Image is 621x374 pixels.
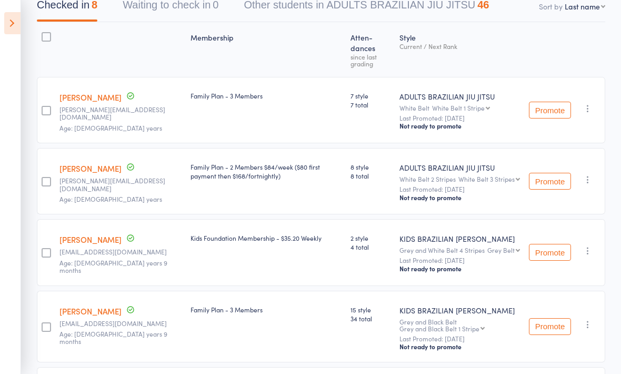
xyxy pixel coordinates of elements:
span: Age: [DEMOGRAPHIC_DATA] years [59,123,162,132]
div: Family Plan - 3 Members [191,305,342,314]
span: Age: [DEMOGRAPHIC_DATA] years 9 months [59,258,167,274]
a: [PERSON_NAME] [59,306,122,317]
div: Grey Belt [487,247,515,253]
span: 7 total [350,100,390,109]
div: White Belt 2 Stripes [399,175,520,182]
div: KIDS BRAZILIAN [PERSON_NAME] [399,233,520,244]
div: Atten­dances [346,27,395,72]
span: 34 total [350,314,390,323]
span: 15 style [350,305,390,314]
a: [PERSON_NAME] [59,92,122,103]
div: White Belt 3 Stripes [458,175,515,182]
small: Last Promoted: [DATE] [399,335,520,342]
div: Grey and White Belt 4 Stripes [399,247,520,253]
span: Age: [DEMOGRAPHIC_DATA] years 9 months [59,329,167,346]
div: Last name [565,1,600,12]
div: Current / Next Rank [399,43,520,50]
a: [PERSON_NAME] [59,234,122,245]
button: Promote [529,318,571,335]
small: Last Promoted: [DATE] [399,114,520,122]
div: Kids Foundation Membership - $35.20 Weekly [191,233,342,242]
div: White Belt 1 Stripe [432,104,485,111]
div: Grey and Black Belt [399,318,520,332]
div: Not ready to promote [399,342,520,351]
label: Sort by [539,1,563,12]
div: ADULTS BRAZILIAN JIU JITSU [399,91,520,102]
small: lana.c@outlook.com [59,177,182,192]
div: Style [395,27,525,72]
span: Age: [DEMOGRAPHIC_DATA] years [59,194,162,203]
small: Last Promoted: [DATE] [399,185,520,193]
a: [PERSON_NAME] [59,163,122,174]
button: Promote [529,173,571,190]
div: Grey and Black Belt 1 Stripe [399,325,479,332]
span: 7 style [350,91,390,100]
small: chloe_blanshard@yahoo.com.au [59,106,182,121]
div: Membership [186,27,346,72]
button: Promote [529,244,571,261]
span: 2 style [350,233,390,242]
small: Last Promoted: [DATE] [399,257,520,264]
small: tduong5@icloud.com [59,248,182,255]
div: KIDS BRAZILIAN [PERSON_NAME] [399,305,520,316]
div: since last grading [350,53,390,67]
div: White Belt [399,104,520,111]
span: 8 style [350,162,390,171]
button: Promote [529,102,571,119]
span: 8 total [350,171,390,180]
div: Family Plan - 3 Members [191,91,342,100]
div: ADULTS BRAZILIAN JIU JITSU [399,162,520,173]
div: Family Plan - 2 Members $84/week ($80 first payment then $168/fortnightly) [191,162,342,180]
span: 4 total [350,242,390,251]
div: Not ready to promote [399,122,520,130]
div: Not ready to promote [399,193,520,202]
div: Not ready to promote [399,264,520,273]
small: issyhyde@yahoo.co.nz [59,320,182,327]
